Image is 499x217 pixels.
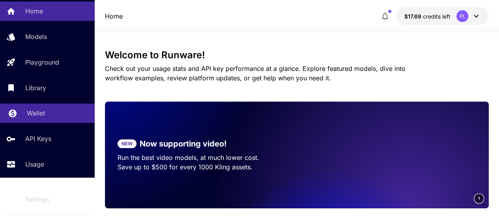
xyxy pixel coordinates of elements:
[25,32,47,41] p: Models
[105,65,406,82] span: Check out your usage stats and API key performance at a glance. Explore featured models, dive int...
[105,50,489,61] h3: Welcome to Runware!
[404,13,422,20] span: $17.69
[25,160,44,169] p: Usage
[140,138,227,150] p: Now supporting video!
[121,140,133,147] p: NEW
[396,7,489,25] button: $17.6917PL
[422,13,450,20] span: credits left
[118,153,284,162] p: Run the best video models, at much lower cost.
[478,195,480,201] span: 1
[27,108,45,118] p: Wallet
[25,57,59,67] p: Playground
[25,195,49,204] p: Settings
[118,162,284,172] p: Save up to $500 for every 1000 Kling assets.
[25,83,46,93] p: Library
[25,6,43,16] p: Home
[404,12,450,20] div: $17.6917
[105,11,123,21] a: Home
[25,134,51,143] p: API Keys
[456,10,468,22] div: PL
[105,11,123,21] nav: breadcrumb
